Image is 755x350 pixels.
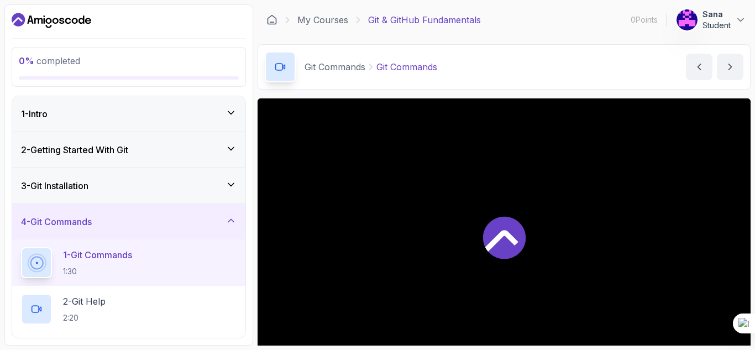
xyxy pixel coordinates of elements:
[305,60,365,74] p: Git Commands
[368,13,481,27] p: Git & GitHub Fundamentals
[12,168,245,203] button: 3-Git Installation
[63,266,132,277] p: 1:30
[12,132,245,168] button: 2-Getting Started With Git
[21,215,92,228] h3: 4 - Git Commands
[631,14,658,25] p: 0 Points
[266,14,277,25] a: Dashboard
[63,248,132,262] p: 1 - Git Commands
[21,247,237,278] button: 1-Git Commands1:30
[376,60,437,74] p: Git Commands
[677,9,698,30] img: user profile image
[63,295,106,308] p: 2 - Git Help
[21,179,88,192] h3: 3 - Git Installation
[19,55,34,66] span: 0 %
[21,143,128,156] h3: 2 - Getting Started With Git
[63,312,106,323] p: 2:20
[12,12,91,29] a: Dashboard
[12,204,245,239] button: 4-Git Commands
[19,55,80,66] span: completed
[21,294,237,325] button: 2-Git Help2:20
[21,107,48,121] h3: 1 - Intro
[676,9,746,31] button: user profile imageSanaStudent
[686,54,712,80] button: previous content
[702,9,731,20] p: Sana
[717,54,743,80] button: next content
[702,20,731,31] p: Student
[12,96,245,132] button: 1-Intro
[297,13,348,27] a: My Courses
